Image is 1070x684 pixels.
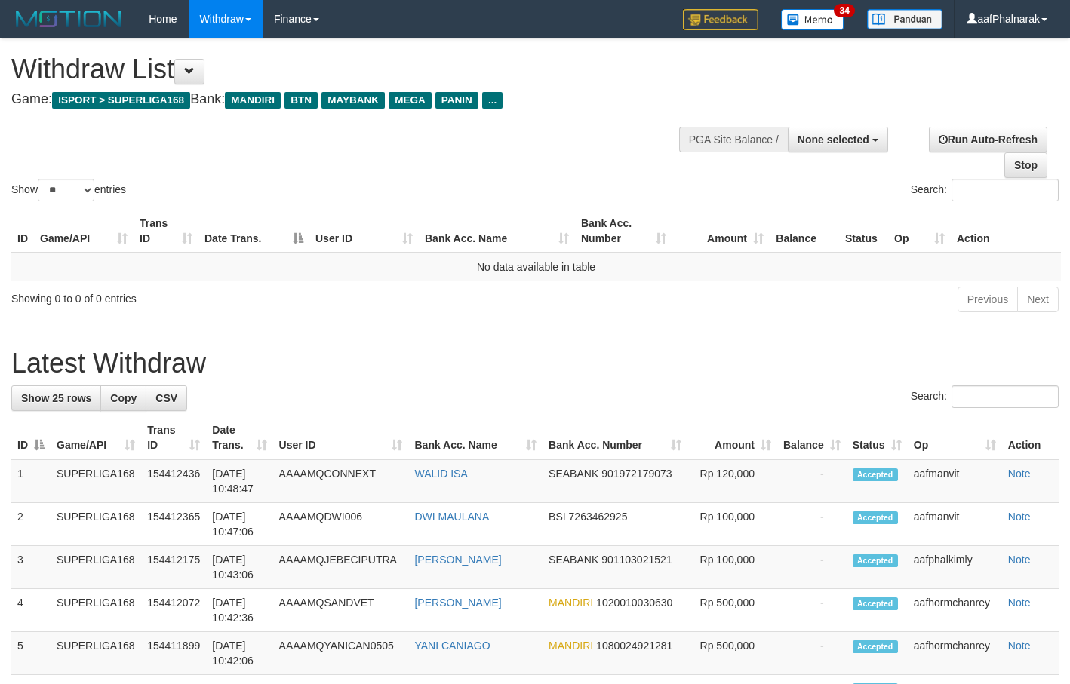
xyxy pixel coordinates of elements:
[853,554,898,567] span: Accepted
[777,546,847,589] td: -
[958,287,1018,312] a: Previous
[321,92,385,109] span: MAYBANK
[672,210,770,253] th: Amount: activate to sort column ascending
[482,92,503,109] span: ...
[11,459,51,503] td: 1
[414,597,501,609] a: [PERSON_NAME]
[549,511,566,523] span: BSI
[51,503,141,546] td: SUPERLIGA168
[908,459,1002,503] td: aafmanvit
[788,127,888,152] button: None selected
[908,416,1002,459] th: Op: activate to sort column ascending
[51,416,141,459] th: Game/API: activate to sort column ascending
[549,468,598,480] span: SEABANK
[1017,287,1059,312] a: Next
[51,546,141,589] td: SUPERLIGA168
[52,92,190,109] span: ISPORT > SUPERLIGA168
[601,554,672,566] span: Copy 901103021521 to clipboard
[777,416,847,459] th: Balance: activate to sort column ascending
[683,9,758,30] img: Feedback.jpg
[596,597,672,609] span: Copy 1020010030630 to clipboard
[1008,468,1031,480] a: Note
[679,127,788,152] div: PGA Site Balance /
[141,416,206,459] th: Trans ID: activate to sort column ascending
[549,554,598,566] span: SEABANK
[206,546,272,589] td: [DATE] 10:43:06
[141,459,206,503] td: 154412436
[11,253,1061,281] td: No data available in table
[1008,511,1031,523] a: Note
[853,640,898,653] span: Accepted
[853,511,898,524] span: Accepted
[11,385,101,411] a: Show 25 rows
[11,54,698,84] h1: Withdraw List
[888,210,951,253] th: Op: activate to sort column ascending
[309,210,419,253] th: User ID: activate to sort column ascending
[225,92,281,109] span: MANDIRI
[1004,152,1047,178] a: Stop
[853,468,898,481] span: Accepted
[908,503,1002,546] td: aafmanvit
[11,210,34,253] th: ID
[141,589,206,632] td: 154412072
[549,640,593,652] span: MANDIRI
[273,632,409,675] td: AAAAMQYANICAN0505
[273,503,409,546] td: AAAAMQDWI006
[11,8,126,30] img: MOTION_logo.png
[908,546,1002,589] td: aafphalkimly
[777,503,847,546] td: -
[435,92,478,109] span: PANIN
[543,416,687,459] th: Bank Acc. Number: activate to sort column ascending
[11,285,435,306] div: Showing 0 to 0 of 0 entries
[414,511,489,523] a: DWI MAULANA
[11,589,51,632] td: 4
[908,589,1002,632] td: aafhormchanrey
[273,416,409,459] th: User ID: activate to sort column ascending
[687,546,777,589] td: Rp 100,000
[11,632,51,675] td: 5
[952,179,1059,201] input: Search:
[141,546,206,589] td: 154412175
[1008,640,1031,652] a: Note
[687,589,777,632] td: Rp 500,000
[781,9,844,30] img: Button%20Memo.svg
[770,210,839,253] th: Balance
[11,416,51,459] th: ID: activate to sort column descending
[569,511,628,523] span: Copy 7263462925 to clipboard
[51,589,141,632] td: SUPERLIGA168
[911,179,1059,201] label: Search:
[389,92,432,109] span: MEGA
[146,385,187,411] a: CSV
[11,546,51,589] td: 3
[11,179,126,201] label: Show entries
[206,503,272,546] td: [DATE] 10:47:06
[38,179,94,201] select: Showentries
[951,210,1061,253] th: Action
[1002,416,1059,459] th: Action
[141,503,206,546] td: 154412365
[414,554,501,566] a: [PERSON_NAME]
[11,348,1059,379] h1: Latest Withdraw
[100,385,146,411] a: Copy
[273,546,409,589] td: AAAAMQJEBECIPUTRA
[867,9,942,29] img: panduan.png
[198,210,309,253] th: Date Trans.: activate to sort column descending
[549,597,593,609] span: MANDIRI
[687,416,777,459] th: Amount: activate to sort column ascending
[110,392,137,404] span: Copy
[777,632,847,675] td: -
[51,459,141,503] td: SUPERLIGA168
[1008,597,1031,609] a: Note
[798,133,869,146] span: None selected
[134,210,198,253] th: Trans ID: activate to sort column ascending
[34,210,134,253] th: Game/API: activate to sort column ascending
[141,632,206,675] td: 154411899
[952,385,1059,408] input: Search:
[839,210,888,253] th: Status
[273,459,409,503] td: AAAAMQCONNEXT
[414,640,490,652] a: YANI CANIAGO
[206,459,272,503] td: [DATE] 10:48:47
[206,416,272,459] th: Date Trans.: activate to sort column ascending
[911,385,1059,408] label: Search:
[273,589,409,632] td: AAAAMQSANDVET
